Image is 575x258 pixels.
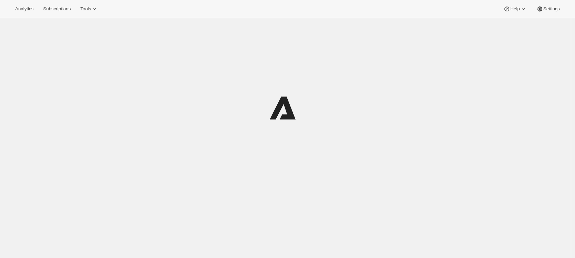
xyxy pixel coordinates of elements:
[80,6,91,12] span: Tools
[39,4,75,14] button: Subscriptions
[510,6,520,12] span: Help
[43,6,71,12] span: Subscriptions
[11,4,38,14] button: Analytics
[76,4,102,14] button: Tools
[15,6,33,12] span: Analytics
[532,4,564,14] button: Settings
[499,4,531,14] button: Help
[543,6,560,12] span: Settings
